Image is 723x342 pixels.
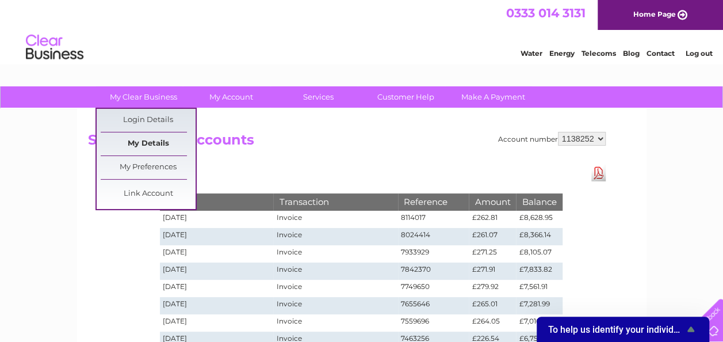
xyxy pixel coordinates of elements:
span: To help us identify your individual feedback can you please enter your Business Name? [548,324,684,335]
a: Water [521,49,542,58]
td: Invoice [273,245,397,263]
th: Transaction [273,193,397,210]
th: Reference [398,193,469,210]
td: Invoice [273,263,397,280]
h2: Statement of Accounts [88,132,606,154]
td: 7655646 [398,297,469,314]
td: 7749650 [398,280,469,297]
a: Log out [685,49,712,58]
a: My Preferences [101,156,196,179]
td: £261.07 [469,228,516,245]
td: £8,105.07 [516,245,562,263]
td: 8114017 [398,211,469,228]
a: Blog [623,49,640,58]
td: [DATE] [160,245,274,263]
button: Show survey - To help us identify your individual feedback can you please enter your Business Name? [548,322,698,336]
a: My Account [183,86,278,108]
td: £262.81 [469,211,516,228]
a: Link Account [101,183,196,206]
a: Download Pdf [591,165,606,181]
td: £8,628.95 [516,211,562,228]
a: Make A Payment [446,86,541,108]
td: £264.05 [469,314,516,332]
th: Balance [516,193,562,210]
td: [DATE] [160,280,274,297]
td: Invoice [273,314,397,332]
a: Login Details [101,109,196,132]
td: £8,366.14 [516,228,562,245]
td: Invoice [273,228,397,245]
td: [DATE] [160,297,274,314]
a: My Clear Business [96,86,191,108]
a: Telecoms [582,49,616,58]
td: £7,016.98 [516,314,562,332]
a: Services [271,86,366,108]
td: £265.01 [469,297,516,314]
img: logo.png [25,30,84,65]
th: Date [160,193,274,210]
td: 7933929 [398,245,469,263]
a: Customer Help [358,86,453,108]
a: Energy [549,49,575,58]
a: Contact [647,49,675,58]
td: [DATE] [160,263,274,280]
a: My Details [101,132,196,155]
td: 7842370 [398,263,469,280]
a: 0333 014 3131 [506,6,586,20]
td: Invoice [273,280,397,297]
td: Invoice [273,297,397,314]
td: £7,281.99 [516,297,562,314]
td: 7559696 [398,314,469,332]
td: Invoice [273,211,397,228]
th: Amount [469,193,516,210]
td: 8024414 [398,228,469,245]
td: [DATE] [160,228,274,245]
div: Account number [498,132,606,146]
div: Clear Business is a trading name of Verastar Limited (registered in [GEOGRAPHIC_DATA] No. 3667643... [90,6,634,56]
td: £7,833.82 [516,263,562,280]
td: £271.25 [469,245,516,263]
td: £7,561.91 [516,280,562,297]
td: £279.92 [469,280,516,297]
td: £271.91 [469,263,516,280]
td: [DATE] [160,314,274,332]
td: [DATE] [160,211,274,228]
